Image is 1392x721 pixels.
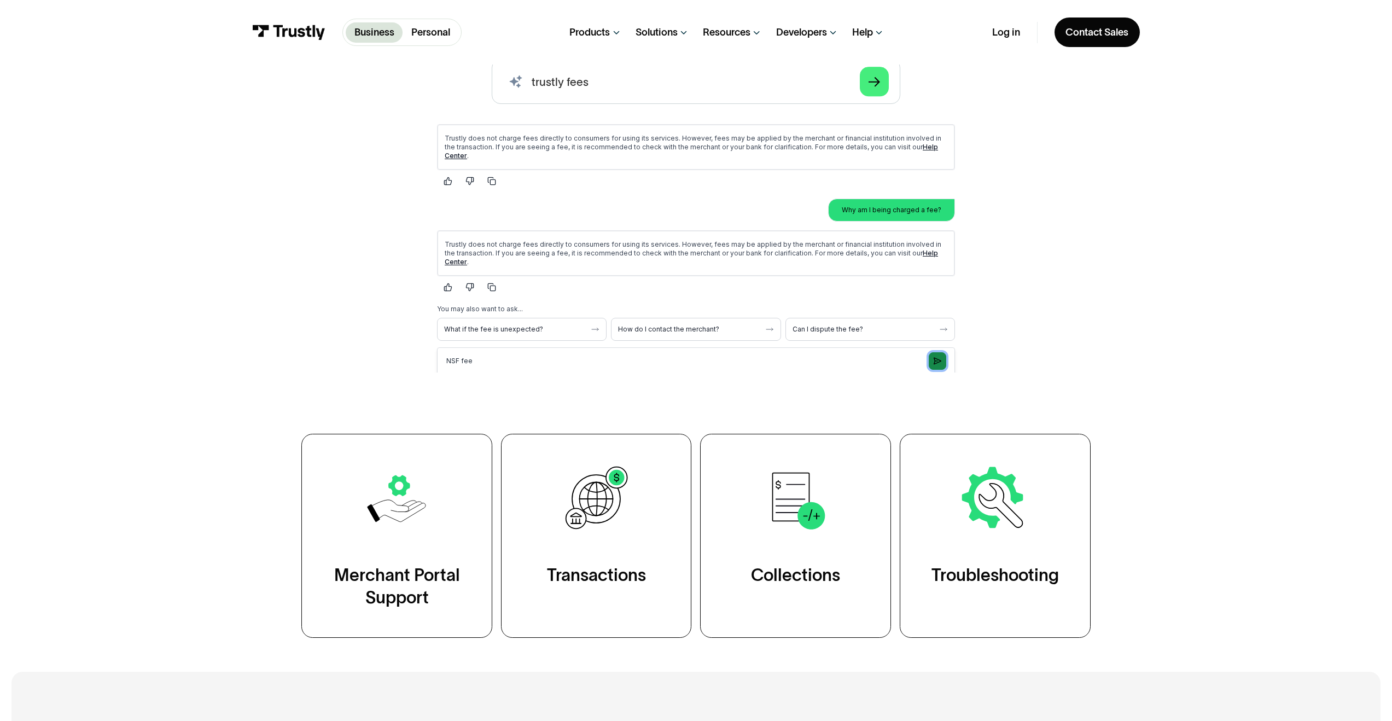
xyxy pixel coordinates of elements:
[492,59,900,104] form: Search
[776,26,827,39] div: Developers
[16,27,510,44] a: Help Center
[492,59,900,104] input: search
[190,210,332,218] span: How do I contact the merchant?
[16,19,519,45] p: Trustly does not charge fees directly to consumers for using its services. However, fees may be a...
[16,210,158,218] span: What if the fee is unexpected?
[751,564,840,586] div: Collections
[9,232,527,259] input: Question box
[252,25,325,40] img: Trustly Logo
[330,564,464,609] div: Merchant Portal Support
[364,210,506,218] span: Can I dispute the fee?
[411,25,450,40] p: Personal
[413,90,513,99] p: Why am I being charged a fee?
[346,22,403,43] a: Business
[16,133,510,150] a: Help Center
[1065,26,1128,39] div: Contact Sales
[636,26,678,39] div: Solutions
[403,22,458,43] a: Personal
[703,26,750,39] div: Resources
[931,564,1059,586] div: Troubleshooting
[700,434,891,638] a: Collections
[500,237,518,254] button: Submit question
[547,564,646,586] div: Transactions
[301,434,492,638] a: Merchant Portal Support
[1055,18,1140,47] a: Contact Sales
[569,26,610,39] div: Products
[900,434,1091,638] a: Troubleshooting
[501,434,692,638] a: Transactions
[852,26,873,39] div: Help
[354,25,394,40] p: Business
[16,125,519,151] p: Trustly does not charge fees directly to consumers for using its services. However, fees may be a...
[9,189,527,198] div: You may also want to ask...
[992,26,1020,39] a: Log in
